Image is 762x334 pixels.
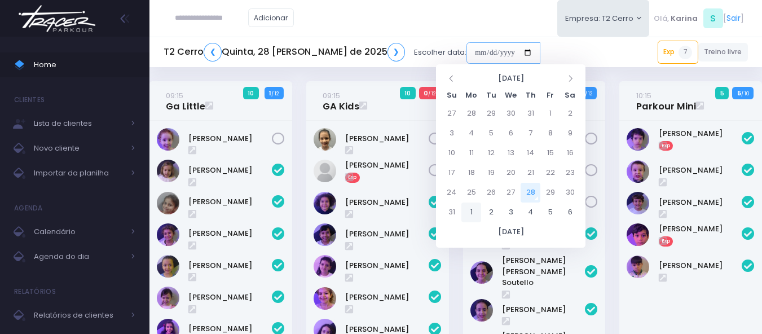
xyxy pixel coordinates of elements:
[636,90,651,101] small: 10:15
[461,143,481,163] td: 11
[521,124,540,143] td: 7
[188,165,272,176] a: [PERSON_NAME]
[698,43,748,61] a: Treino livre
[461,70,560,87] th: [DATE]
[659,260,742,271] a: [PERSON_NAME]
[345,260,429,271] a: [PERSON_NAME]
[627,256,649,278] img: Theo Cabral
[560,87,580,104] th: Sa
[501,143,521,163] td: 13
[737,89,741,98] strong: 5
[188,228,272,239] a: [PERSON_NAME]
[34,141,124,156] span: Novo cliente
[470,261,493,284] img: Ana Helena Soutello
[14,89,45,111] h4: Clientes
[461,203,481,222] td: 1
[481,104,501,124] td: 29
[741,90,749,97] small: / 10
[461,104,481,124] td: 28
[157,192,179,214] img: Heloísa Amado
[345,292,429,303] a: [PERSON_NAME]
[428,90,435,97] small: / 12
[323,90,359,112] a: 09:15GA Kids
[314,160,336,182] img: chloé torres barreto barbosa
[314,287,336,310] img: Gabriela Libardi Galesi Bernardo
[560,143,580,163] td: 16
[560,124,580,143] td: 9
[540,203,560,222] td: 5
[540,104,560,124] td: 1
[34,116,124,131] span: Lista de clientes
[659,223,742,235] a: [PERSON_NAME]
[442,124,461,143] td: 3
[560,163,580,183] td: 23
[442,203,461,222] td: 31
[442,183,461,203] td: 24
[14,197,43,219] h4: Agenda
[521,163,540,183] td: 21
[703,8,723,28] span: S
[627,160,649,183] img: Guilherme Soares Naressi
[188,260,272,271] a: [PERSON_NAME]
[345,228,429,240] a: [PERSON_NAME]
[461,124,481,143] td: 4
[314,192,336,214] img: Ana Beatriz Xavier Roque
[400,87,416,99] span: 10
[34,308,124,323] span: Relatórios de clientes
[671,13,698,24] span: Karina
[461,183,481,203] td: 25
[34,58,135,72] span: Home
[654,13,669,24] span: Olá,
[442,143,461,163] td: 10
[521,87,540,104] th: Th
[157,128,179,151] img: Antonieta Bonna Gobo N Silva
[461,163,481,183] td: 18
[659,165,742,176] a: [PERSON_NAME]
[481,203,501,222] td: 2
[188,133,272,144] a: [PERSON_NAME]
[540,183,560,203] td: 29
[521,183,540,203] td: 28
[627,223,649,246] img: Samuel Bigaton
[323,90,340,101] small: 09:15
[501,203,521,222] td: 3
[521,143,540,163] td: 14
[659,128,742,139] a: [PERSON_NAME]
[442,163,461,183] td: 17
[345,133,429,144] a: [PERSON_NAME]
[157,255,179,278] img: Isabel Silveira Chulam
[204,43,222,61] a: ❮
[560,203,580,222] td: 6
[501,87,521,104] th: We
[481,163,501,183] td: 19
[521,203,540,222] td: 4
[521,104,540,124] td: 31
[481,183,501,203] td: 26
[442,87,461,104] th: Su
[540,163,560,183] td: 22
[585,90,592,97] small: / 12
[501,104,521,124] td: 30
[188,292,272,303] a: [PERSON_NAME]
[345,197,429,208] a: [PERSON_NAME]
[679,46,692,59] span: 7
[271,90,279,97] small: / 12
[659,197,742,208] a: [PERSON_NAME]
[34,225,124,239] span: Calendário
[501,124,521,143] td: 6
[243,87,259,99] span: 10
[540,143,560,163] td: 15
[627,128,649,151] img: Francisco Nassar
[627,192,649,214] img: Otto Guimarães Krön
[560,183,580,203] td: 30
[164,39,540,65] div: Escolher data:
[715,87,729,99] span: 5
[164,43,405,61] h5: T2 Cerro Quinta, 28 [PERSON_NAME] de 2025
[501,183,521,203] td: 27
[345,160,429,171] a: [PERSON_NAME]
[481,143,501,163] td: 12
[540,124,560,143] td: 8
[481,87,501,104] th: Tu
[387,43,406,61] a: ❯
[502,255,585,288] a: [PERSON_NAME] [PERSON_NAME] Soutello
